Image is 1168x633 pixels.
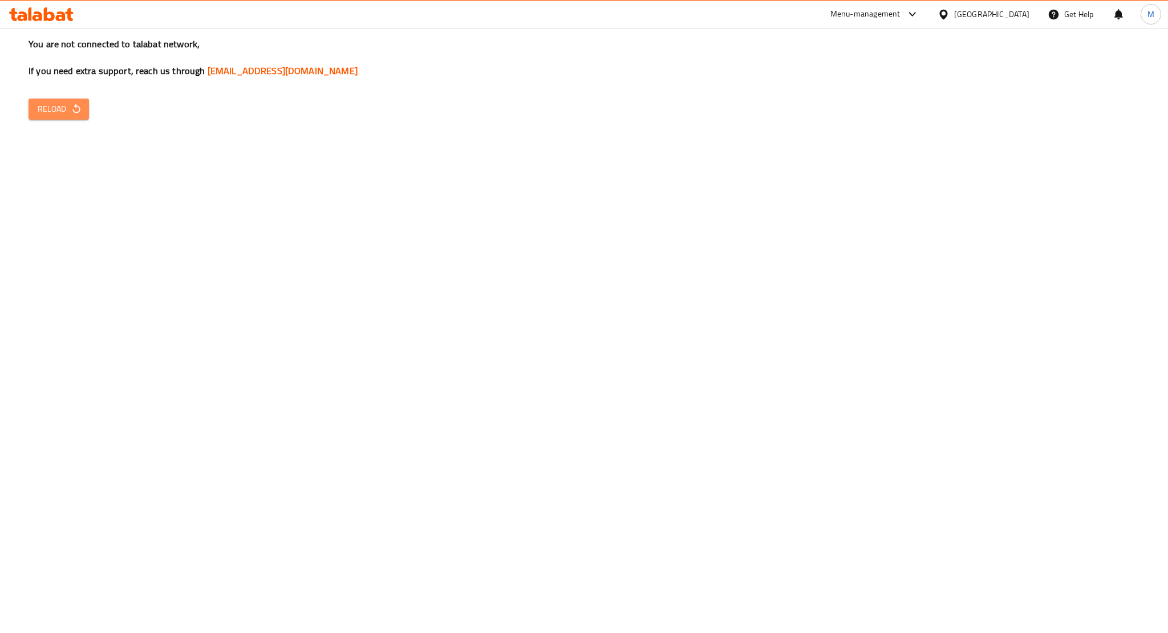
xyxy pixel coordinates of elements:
button: Reload [29,99,89,120]
div: [GEOGRAPHIC_DATA] [954,8,1029,21]
h3: You are not connected to talabat network, If you need extra support, reach us through [29,38,1139,77]
span: Reload [38,102,80,116]
div: Menu-management [830,7,901,21]
span: M [1147,8,1154,21]
a: [EMAIL_ADDRESS][DOMAIN_NAME] [208,62,358,79]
